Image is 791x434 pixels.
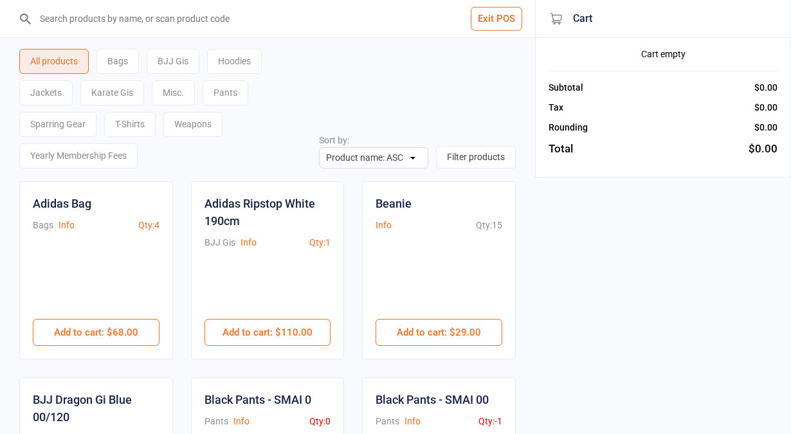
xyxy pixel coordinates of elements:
[749,141,777,158] div: $0.00
[19,80,73,105] div: Jackets
[205,391,311,408] div: Black Pants - SMAI 0
[754,121,777,134] div: $0.00
[405,415,421,428] button: Info
[33,219,53,232] div: Bags
[80,80,144,105] div: Karate Gis
[549,81,583,95] div: Subtotal
[754,81,777,95] div: $0.00
[478,415,502,428] div: Qty: -1
[241,236,257,249] button: Info
[436,146,516,168] button: Filter products
[754,101,777,114] div: $0.00
[471,7,522,31] button: Exit POS
[309,415,331,428] div: Qty: 0
[205,236,235,249] div: BJJ Gis
[233,415,250,428] button: Info
[19,49,89,74] div: All products
[59,219,75,232] button: Info
[476,219,502,232] div: Qty: 15
[33,195,91,212] div: Adidas Bag
[33,391,159,426] div: BJJ Dragon Gi Blue 00/120
[549,121,588,134] div: Rounding
[163,112,223,137] div: Weapons
[376,391,489,408] div: Black Pants - SMAI 00
[549,141,573,158] div: Total
[19,143,138,168] div: Yearly Membership Fees
[376,219,392,232] button: Info
[203,80,248,105] div: Pants
[205,195,331,230] div: Adidas Ripstop White 190cm
[207,49,262,74] div: Hoodies
[205,319,331,346] button: Add to cart: $110.00
[549,101,563,114] div: Tax
[147,49,199,74] div: BJJ Gis
[104,112,156,137] div: T-Shirts
[376,195,412,212] div: Beanie
[309,236,331,249] div: Qty: 1
[19,112,96,137] div: Sparring Gear
[205,415,228,428] div: Pants
[138,219,159,232] div: Qty: 4
[152,80,195,105] div: Misc.
[319,135,349,145] label: Sort by:
[33,319,159,346] button: Add to cart: $68.00
[376,319,502,346] button: Add to cart: $29.00
[376,415,399,428] div: Pants
[96,49,139,74] div: Bags
[549,48,777,61] div: Cart empty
